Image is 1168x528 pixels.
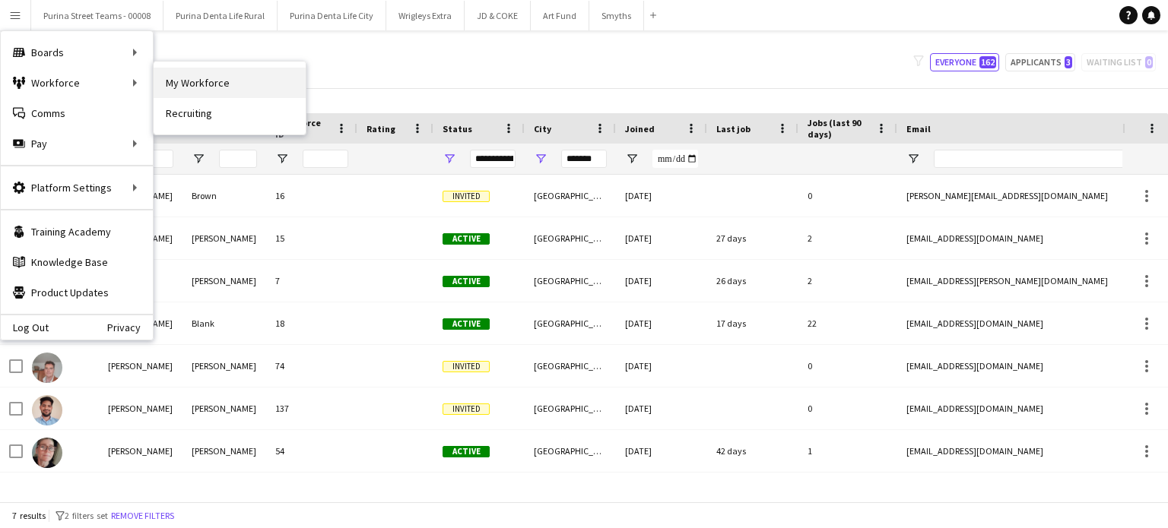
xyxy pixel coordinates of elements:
[182,387,266,429] div: [PERSON_NAME]
[303,150,348,168] input: Workforce ID Filter Input
[443,403,490,415] span: Invited
[930,53,999,71] button: Everyone162
[616,217,707,259] div: [DATE]
[443,361,490,372] span: Invited
[798,175,897,217] div: 0
[798,302,897,344] div: 22
[534,152,547,166] button: Open Filter Menu
[798,345,897,387] div: 0
[266,430,357,472] div: 54
[465,1,531,30] button: JD & COKE
[525,387,616,429] div: [GEOGRAPHIC_DATA]
[163,1,278,30] button: Purina Denta Life Rural
[443,191,490,202] span: Invited
[906,152,920,166] button: Open Filter Menu
[1,217,153,247] a: Training Academy
[616,430,707,472] div: [DATE]
[531,1,589,30] button: Art Fund
[443,233,490,245] span: Active
[31,1,163,30] button: Purina Street Teams - 00008
[525,430,616,472] div: [GEOGRAPHIC_DATA], [GEOGRAPHIC_DATA]
[1,68,153,98] div: Workforce
[707,260,798,302] div: 26 days
[1,247,153,277] a: Knowledge Base
[443,446,490,457] span: Active
[99,387,182,429] div: [PERSON_NAME]
[625,152,639,166] button: Open Filter Menu
[616,175,707,217] div: [DATE]
[99,345,182,387] div: [PERSON_NAME]
[707,217,798,259] div: 27 days
[652,150,698,168] input: Joined Filter Input
[32,353,62,383] img: scott Allen
[135,150,173,168] input: First Name Filter Input
[266,217,357,259] div: 15
[525,260,616,302] div: [GEOGRAPHIC_DATA]
[266,302,357,344] div: 18
[182,430,266,472] div: [PERSON_NAME]
[589,1,644,30] button: Smyths
[278,1,386,30] button: Purina Denta Life City
[107,321,153,334] a: Privacy
[798,217,897,259] div: 2
[182,175,266,217] div: Brown
[525,302,616,344] div: [GEOGRAPHIC_DATA]
[534,123,551,134] span: City
[182,345,266,387] div: [PERSON_NAME]
[1065,56,1072,68] span: 3
[182,302,266,344] div: Blank
[707,430,798,472] div: 42 days
[443,123,472,134] span: Status
[1005,53,1075,71] button: Applicants3
[443,318,490,330] span: Active
[808,117,870,140] span: Jobs (last 90 days)
[32,438,62,468] img: Wendy Morgan
[154,68,306,98] a: My Workforce
[99,430,182,472] div: [PERSON_NAME]
[266,175,357,217] div: 16
[707,302,798,344] div: 17 days
[1,172,153,203] div: Platform Settings
[266,260,357,302] div: 7
[616,260,707,302] div: [DATE]
[561,150,607,168] input: City Filter Input
[266,387,357,429] div: 137
[1,277,153,308] a: Product Updates
[525,217,616,259] div: [GEOGRAPHIC_DATA]
[616,345,707,387] div: [DATE]
[219,150,257,168] input: Last Name Filter Input
[32,395,62,425] img: Umer Naveed Malik
[108,507,177,524] button: Remove filters
[1,98,153,128] a: Comms
[1,37,153,68] div: Boards
[906,123,931,134] span: Email
[616,302,707,344] div: [DATE]
[616,387,707,429] div: [DATE]
[192,152,205,166] button: Open Filter Menu
[798,260,897,302] div: 2
[182,260,266,302] div: [PERSON_NAME]
[979,56,996,68] span: 162
[1,321,49,334] a: Log Out
[443,276,490,287] span: Active
[716,123,751,134] span: Last job
[798,430,897,472] div: 1
[65,510,108,521] span: 2 filters set
[154,98,306,128] a: Recruiting
[386,1,465,30] button: Wrigleys Extra
[275,152,289,166] button: Open Filter Menu
[182,217,266,259] div: [PERSON_NAME]
[525,345,616,387] div: [GEOGRAPHIC_DATA]
[367,123,395,134] span: Rating
[1,128,153,159] div: Pay
[443,152,456,166] button: Open Filter Menu
[625,123,655,134] span: Joined
[525,175,616,217] div: [GEOGRAPHIC_DATA]
[798,387,897,429] div: 0
[266,345,357,387] div: 74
